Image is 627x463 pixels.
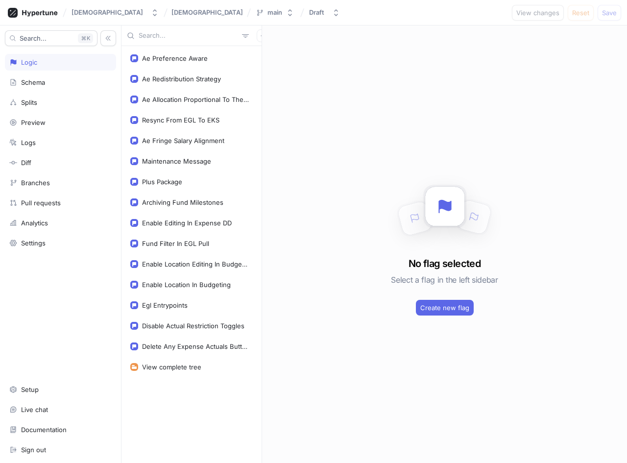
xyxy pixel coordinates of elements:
div: Maintenance Message [142,157,211,165]
button: Search...K [5,30,97,46]
span: Save [602,10,617,16]
button: Reset [568,5,594,21]
div: Logic [21,58,37,66]
div: Enable Location Editing In Budgeting [142,260,249,268]
div: Schema [21,78,45,86]
div: Ae Fringe Salary Alignment [142,137,224,145]
button: Save [598,5,621,21]
span: [DEMOGRAPHIC_DATA] [171,9,243,16]
div: Diff [21,159,31,167]
span: View changes [516,10,559,16]
div: Settings [21,239,46,247]
div: View complete tree [142,363,201,371]
div: Draft [309,8,324,17]
div: Enable Editing In Expense DD [142,219,232,227]
div: Sign out [21,446,46,454]
div: Ae Redistribution Strategy [142,75,221,83]
div: Ae Allocation Proportional To The Burn Rate [142,96,249,103]
button: Draft [305,4,344,21]
h3: No flag selected [409,256,481,271]
div: Delete Any Expense Actuals Button [142,342,249,350]
button: [DEMOGRAPHIC_DATA] [68,4,163,21]
div: Branches [21,179,50,187]
span: Search... [20,35,47,41]
div: Resync From EGL To EKS [142,116,219,124]
a: Documentation [5,421,116,438]
button: View changes [512,5,564,21]
h5: Select a flag in the left sidebar [391,271,498,289]
div: Enable Location In Budgeting [142,281,231,289]
span: Create new flag [420,305,469,311]
div: Preview [21,119,46,126]
div: Fund Filter In EGL Pull [142,240,209,247]
div: Setup [21,386,39,393]
input: Search... [139,31,238,41]
div: K [78,33,93,43]
div: Egl Entrypoints [142,301,188,309]
div: Archiving Fund Milestones [142,198,223,206]
div: Documentation [21,426,67,434]
div: Pull requests [21,199,61,207]
div: Live chat [21,406,48,414]
button: Create new flag [416,300,474,316]
div: Analytics [21,219,48,227]
div: Ae Preference Aware [142,54,208,62]
span: Reset [572,10,589,16]
div: Plus Package [142,178,182,186]
div: Splits [21,98,37,106]
div: main [267,8,282,17]
div: Logs [21,139,36,146]
div: Disable Actual Restriction Toggles [142,322,244,330]
div: [DEMOGRAPHIC_DATA] [72,8,143,17]
button: main [252,4,298,21]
